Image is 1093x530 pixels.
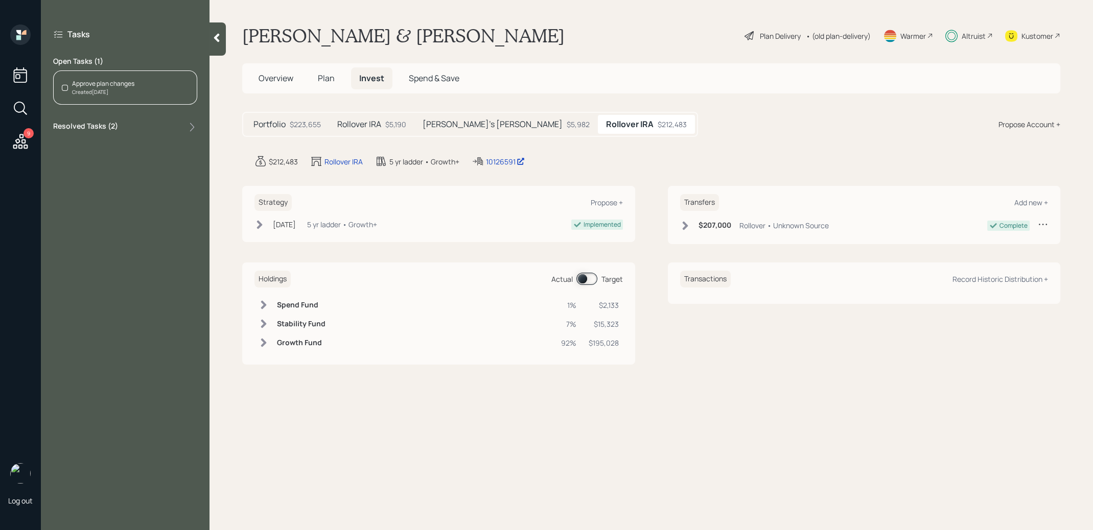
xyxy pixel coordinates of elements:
[998,119,1060,130] div: Propose Account +
[385,119,406,130] div: $5,190
[561,338,576,348] div: 92%
[601,274,623,284] div: Target
[699,221,731,230] h6: $207,000
[999,221,1028,230] div: Complete
[72,88,134,96] div: Created [DATE]
[318,73,335,84] span: Plan
[24,128,34,138] div: 9
[806,31,871,41] div: • (old plan-delivery)
[409,73,459,84] span: Spend & Save
[680,271,731,287] h6: Transactions
[591,198,623,207] div: Propose +
[680,194,719,211] h6: Transfers
[739,220,829,231] div: Rollover • Unknown Source
[337,119,381,129] h5: Rollover IRA
[259,73,293,84] span: Overview
[253,119,286,129] h5: Portfolio
[67,29,90,40] label: Tasks
[324,156,363,167] div: Rollover IRA
[53,56,197,66] label: Open Tasks ( 1 )
[53,121,118,133] label: Resolved Tasks ( 2 )
[254,194,292,211] h6: Strategy
[290,119,321,130] div: $223,655
[589,319,619,329] div: $15,323
[952,274,1048,284] div: Record Historic Distribution +
[269,156,298,167] div: $212,483
[1014,198,1048,207] div: Add new +
[486,156,525,167] div: 10126591
[8,496,33,505] div: Log out
[589,338,619,348] div: $195,028
[273,219,296,230] div: [DATE]
[359,73,384,84] span: Invest
[900,31,926,41] div: Warmer
[72,79,134,88] div: Approve plan changes
[760,31,801,41] div: Plan Delivery
[277,339,325,347] h6: Growth Fund
[567,119,590,130] div: $5,982
[242,25,565,47] h1: [PERSON_NAME] & [PERSON_NAME]
[254,271,291,287] h6: Holdings
[561,300,576,310] div: 1%
[423,119,563,129] h5: [PERSON_NAME]'s [PERSON_NAME]
[584,220,621,229] div: Implemented
[277,301,325,309] h6: Spend Fund
[561,319,576,329] div: 7%
[389,156,459,167] div: 5 yr ladder • Growth+
[277,320,325,328] h6: Stability Fund
[589,300,619,310] div: $2,133
[1021,31,1053,41] div: Kustomer
[10,463,31,484] img: treva-nostdahl-headshot.png
[307,219,377,230] div: 5 yr ladder • Growth+
[962,31,986,41] div: Altruist
[658,119,687,130] div: $212,483
[551,274,573,284] div: Actual
[606,119,654,129] h5: Rollover IRA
